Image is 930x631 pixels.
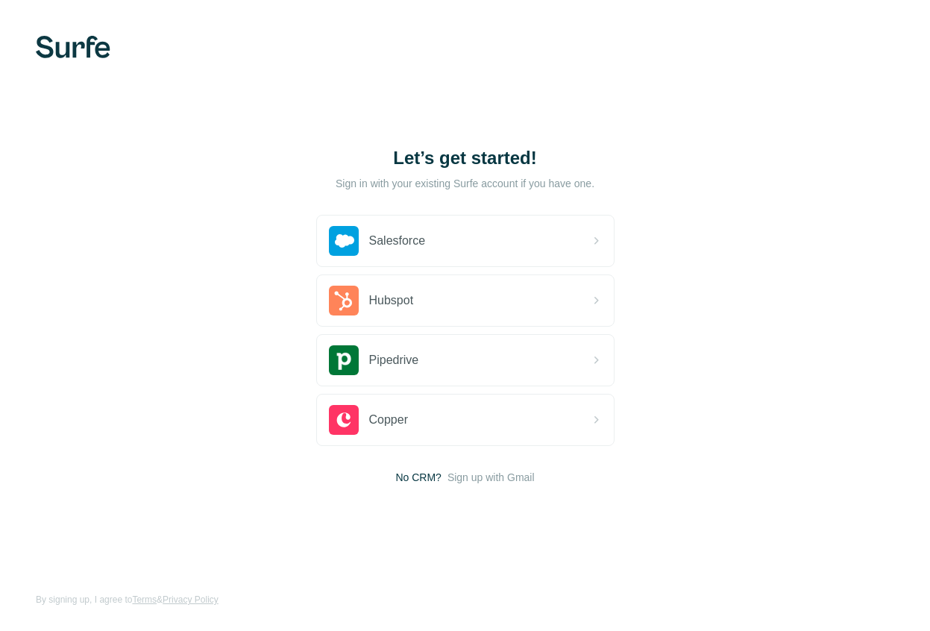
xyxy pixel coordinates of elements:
span: No CRM? [395,470,441,485]
span: Hubspot [369,292,414,310]
p: Sign in with your existing Surfe account if you have one. [336,176,594,191]
a: Privacy Policy [163,594,219,605]
a: Terms [132,594,157,605]
img: Surfe's logo [36,36,110,58]
img: pipedrive's logo [329,345,359,375]
img: copper's logo [329,405,359,435]
span: Salesforce [369,232,426,250]
img: salesforce's logo [329,226,359,256]
span: By signing up, I agree to & [36,593,219,606]
span: Pipedrive [369,351,419,369]
img: hubspot's logo [329,286,359,315]
span: Copper [369,411,408,429]
button: Sign up with Gmail [447,470,535,485]
h1: Let’s get started! [316,146,615,170]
